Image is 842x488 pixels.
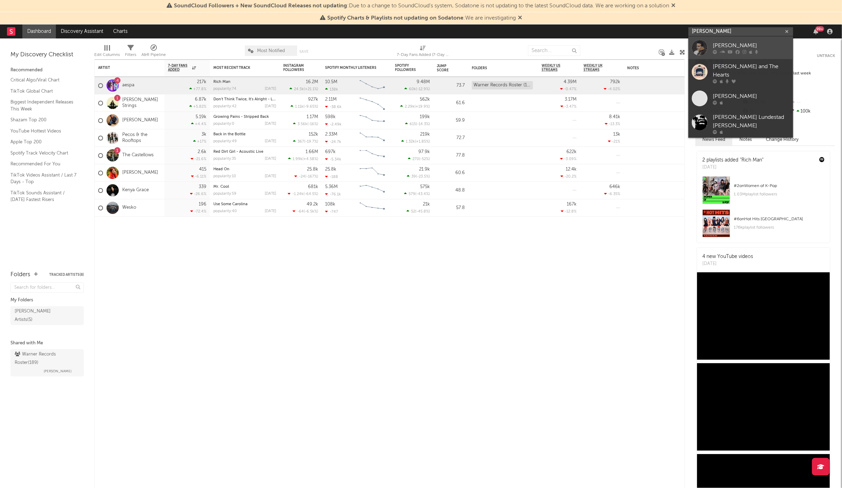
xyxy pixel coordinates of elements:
[10,160,77,168] a: Recommended For You
[122,117,158,123] a: [PERSON_NAME]
[325,150,336,154] div: 697k
[357,182,388,199] svg: Chart title
[197,80,206,84] div: 217k
[627,66,697,70] div: Notes
[357,164,388,182] svg: Chart title
[404,192,430,196] div: ( )
[213,167,229,171] a: Head On
[22,24,56,38] a: Dashboard
[293,209,318,214] div: ( )
[190,192,206,196] div: -26.6 %
[518,15,522,21] span: Dismiss
[695,134,732,145] button: News Feed
[560,157,577,161] div: -3.09 %
[613,132,620,137] div: 13k
[141,42,166,62] div: A&R Pipeline
[412,157,419,161] span: 270
[195,97,206,102] div: 6.87k
[407,174,430,179] div: ( )
[213,98,337,101] a: Don't Think Twice, It's Alright - Live At The American Legion Post 82
[10,76,77,84] a: Critical Algo/Viral Chart
[405,105,415,109] span: 2.29k
[702,164,763,171] div: [DATE]
[307,115,318,119] div: 1.17M
[437,151,465,160] div: 77.8
[325,209,338,214] div: -747
[305,105,317,109] span: -9.65 %
[298,122,307,126] span: 3.56k
[94,42,120,62] div: Edit Columns
[307,167,318,172] div: 25.8k
[298,140,304,144] span: 367
[108,24,132,38] a: Charts
[213,167,276,171] div: Head On
[417,87,429,91] span: -12.9 %
[213,87,236,91] div: popularity: 74
[299,175,305,179] span: -24
[193,139,206,144] div: +17 %
[759,134,806,145] button: Change History
[418,150,430,154] div: 97.9k
[265,87,276,91] div: [DATE]
[420,115,430,119] div: 199k
[610,80,620,84] div: 792k
[423,202,430,207] div: 21k
[688,110,793,138] a: [PERSON_NAME] Lundestad [PERSON_NAME]
[357,147,388,164] svg: Chart title
[560,87,577,91] div: -0.47 %
[98,66,151,70] div: Artist
[401,139,430,144] div: ( )
[10,339,84,347] div: Shared with Me
[410,122,416,126] span: 615
[702,157,763,164] div: 2 playlists added
[713,92,790,101] div: [PERSON_NAME]
[10,87,77,95] a: TikTok Global Chart
[288,157,318,161] div: ( )
[10,51,84,59] div: My Discovery Checklist
[306,175,317,179] span: -167 %
[49,273,84,277] button: Tracked Artists(8)
[409,192,415,196] span: 579
[789,107,835,116] div: 100k
[472,66,524,70] div: Folders
[417,122,429,126] span: -14.3 %
[293,157,302,161] span: 1.99k
[305,210,317,214] span: -6.5k %
[288,192,318,196] div: ( )
[437,186,465,195] div: 48.8
[10,138,77,146] a: Apple Top 200
[213,174,236,178] div: popularity: 10
[213,105,236,108] div: popularity: 42
[325,185,338,189] div: 5.36M
[437,116,465,125] div: 59.9
[567,202,577,207] div: 167k
[300,50,309,53] button: Save
[213,202,276,206] div: Use Some Carolina
[295,105,303,109] span: 1.11k
[293,139,318,144] div: ( )
[213,192,236,196] div: popularity: 59
[609,115,620,119] div: 8.41k
[409,87,416,91] span: 60k
[605,122,620,126] div: -13.3 %
[213,122,234,126] div: popularity: 0
[325,139,341,144] div: -24.7k
[734,190,825,199] div: 1.03M playlist followers
[199,167,206,172] div: 415
[406,140,415,144] span: 1.32k
[405,122,430,126] div: ( )
[437,81,465,90] div: 73.7
[325,157,341,162] div: -5.34k
[608,139,620,144] div: -21 %
[122,97,161,109] a: [PERSON_NAME] Strings
[404,87,430,91] div: ( )
[174,3,669,9] span: : Due to a change to SoundCloud's system, Sodatone is not updating to the latest SoundCloud data....
[199,202,206,207] div: 196
[308,185,318,189] div: 681k
[125,42,136,62] div: Filters
[408,157,430,161] div: ( )
[327,15,463,21] span: Spotify Charts & Playlists not updating on Sodatone
[56,24,108,38] a: Discovery Assistant
[420,185,430,189] div: 575k
[213,115,276,119] div: Growing Pains - Stripped Back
